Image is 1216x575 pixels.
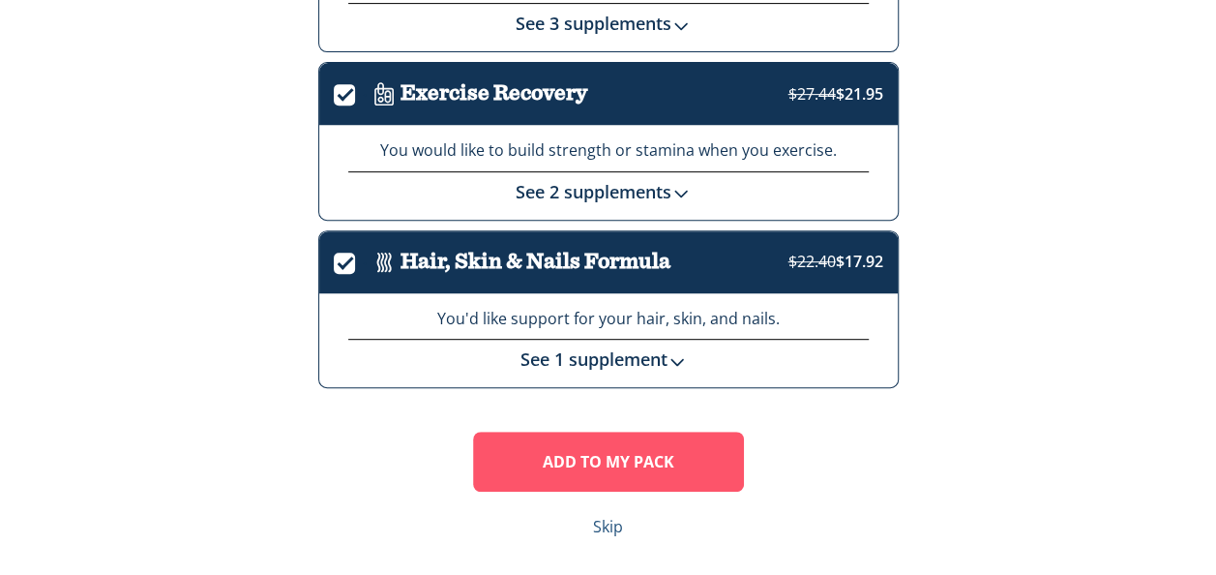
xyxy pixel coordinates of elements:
[788,251,836,272] strike: $22.40
[788,251,883,272] span: $17.92
[593,516,623,538] a: Skip
[671,16,691,36] img: down-chevron.svg
[334,80,368,103] label: .
[368,77,400,110] img: Icon
[788,83,883,105] span: $21.95
[671,184,691,203] img: down-chevron.svg
[788,83,836,105] strike: $27.44
[400,81,587,106] h3: Exercise Recovery
[334,249,368,271] label: .
[667,352,687,372] img: down-chevron.svg
[516,12,700,35] a: See 3 supplements
[368,246,400,279] img: Icon
[473,432,744,492] button: Add To MY Pack
[520,348,697,371] a: See 1 supplement
[348,308,869,330] p: You'd like support for your hair, skin, and nails.
[348,139,869,162] p: You would like to build strength or stamina when you exercise.
[516,180,700,203] a: See 2 supplements
[400,250,670,274] h3: Hair, Skin & Nails Formula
